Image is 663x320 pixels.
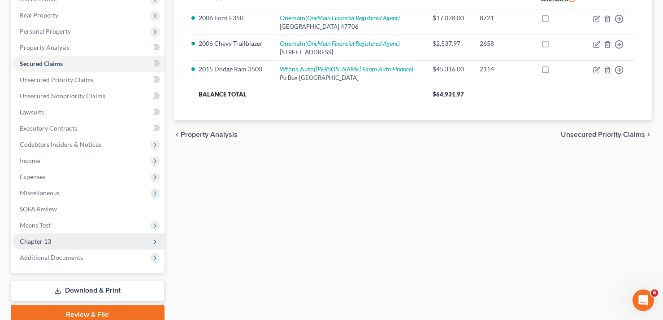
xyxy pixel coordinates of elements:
button: chevron_left Property Analysis [173,131,238,138]
li: 2015 Dodge Ram 3500 [199,65,265,74]
span: Property Analysis [20,44,69,51]
span: Additional Documents [20,254,83,261]
a: Property Analysis [13,39,165,56]
div: $45,316.00 [433,65,465,74]
div: [STREET_ADDRESS] [280,48,418,57]
i: ([PERSON_NAME] Fargo Auto Finance) [314,65,413,73]
span: Expenses [20,173,45,180]
i: chevron_right [645,131,652,138]
span: Personal Property [20,27,71,35]
li: 2006 Chevy Trailblazer [199,39,265,48]
a: Download & Print [11,280,165,301]
span: Executory Contracts [20,124,77,132]
a: Onemain(OneMain Financial Registered Agent) [280,39,400,47]
span: Secured Claims [20,60,63,67]
span: SOFA Review [20,205,57,213]
a: Onemain(OneMain Financial Registered Agent) [280,14,400,22]
span: Property Analysis [181,131,238,138]
a: Secured Claims [13,56,165,72]
div: [GEOGRAPHIC_DATA] 47706 [280,22,418,31]
div: Po Box [GEOGRAPHIC_DATA] [280,74,418,82]
a: Wfbna Auto([PERSON_NAME] Fargo Auto Finance) [280,65,413,73]
button: Unsecured Priority Claims chevron_right [561,131,652,138]
div: $17,078.00 [433,13,465,22]
span: Chapter 13 [20,237,51,245]
span: $64,931.97 [433,91,464,98]
span: Codebtors Insiders & Notices [20,140,101,148]
i: (OneMain Financial Registered Agent) [305,39,400,47]
li: 2006 Ford F350 [199,13,265,22]
span: Miscellaneous [20,189,60,197]
div: 2114 [480,65,526,74]
a: Unsecured Priority Claims [13,72,165,88]
a: Unsecured Nonpriority Claims [13,88,165,104]
span: Unsecured Priority Claims [20,76,94,83]
th: Balance Total [191,86,425,102]
span: 6 [651,289,658,297]
span: Lawsuits [20,108,44,116]
span: Income [20,157,40,164]
i: chevron_left [173,131,181,138]
span: Unsecured Priority Claims [561,131,645,138]
a: Executory Contracts [13,120,165,136]
div: $2,537.97 [433,39,465,48]
span: Unsecured Nonpriority Claims [20,92,105,100]
a: Lawsuits [13,104,165,120]
iframe: Intercom live chat [633,289,654,311]
i: (OneMain Financial Registered Agent) [305,14,400,22]
div: 8721 [480,13,526,22]
span: Real Property [20,11,58,19]
span: Means Test [20,221,51,229]
div: 2658 [480,39,526,48]
a: SOFA Review [13,201,165,217]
